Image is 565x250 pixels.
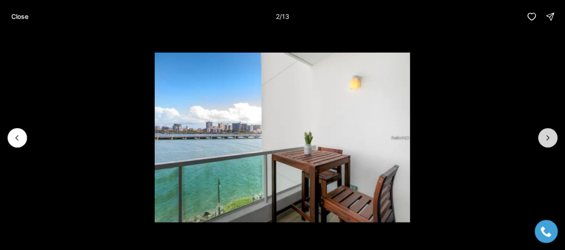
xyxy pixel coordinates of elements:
[538,128,558,148] button: Next slide
[7,128,27,148] button: Previous slide
[11,13,28,20] p: Close
[276,12,289,20] p: 2 / 13
[6,7,34,26] button: Close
